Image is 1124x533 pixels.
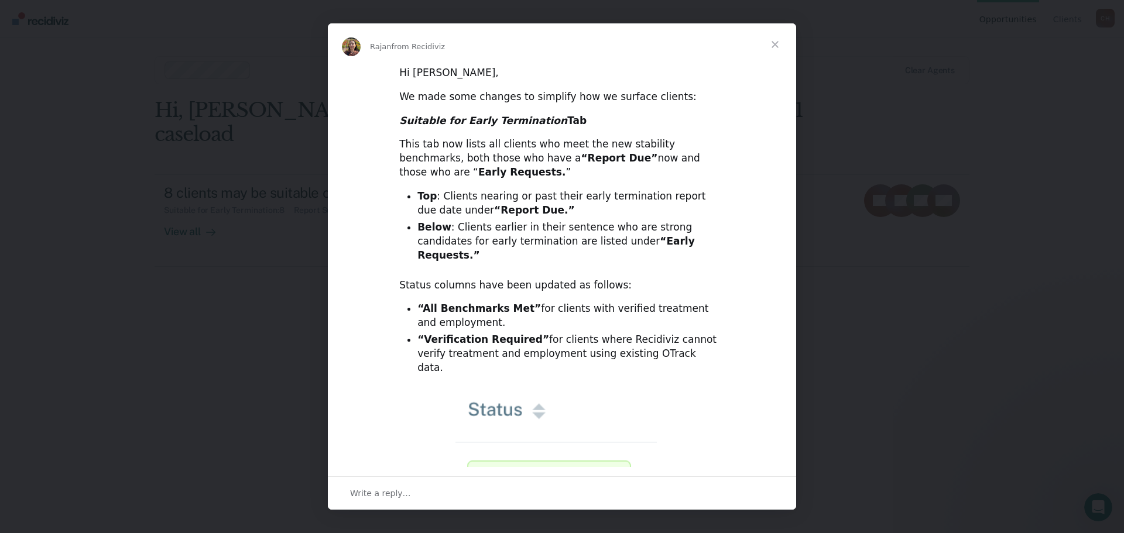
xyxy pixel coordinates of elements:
[417,333,725,375] li: for clients where Recidiviz cannot verify treatment and employment using existing OTrack data.
[417,190,437,202] b: Top
[399,278,725,293] div: Status columns have been updated as follows:
[399,115,567,126] i: Suitable for Early Termination
[399,90,725,104] div: We made some changes to simplify how we surface clients:
[399,115,587,126] b: Tab
[399,66,725,80] div: Hi [PERSON_NAME],
[417,235,695,261] b: “Early Requests.”
[399,137,725,179] div: This tab now lists all clients who meet the new stability benchmarks, both those who have a now a...
[417,190,725,218] li: : Clients nearing or past their early termination report due date under
[417,221,451,233] b: Below
[417,221,725,263] li: : Clients earlier in their sentence who are strong candidates for early termination are listed under
[417,302,725,330] li: for clients with verified treatment and employment.
[350,486,411,501] span: Write a reply…
[581,152,657,164] b: “Report Due”
[417,302,541,314] b: “All Benchmarks Met”
[370,42,392,51] span: Rajan
[754,23,796,66] span: Close
[342,37,361,56] img: Profile image for Rajan
[417,333,549,345] b: “Verification Required”
[328,476,796,510] div: Open conversation and reply
[494,204,574,216] b: “Report Due.”
[478,166,566,178] b: Early Requests.
[392,42,446,51] span: from Recidiviz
